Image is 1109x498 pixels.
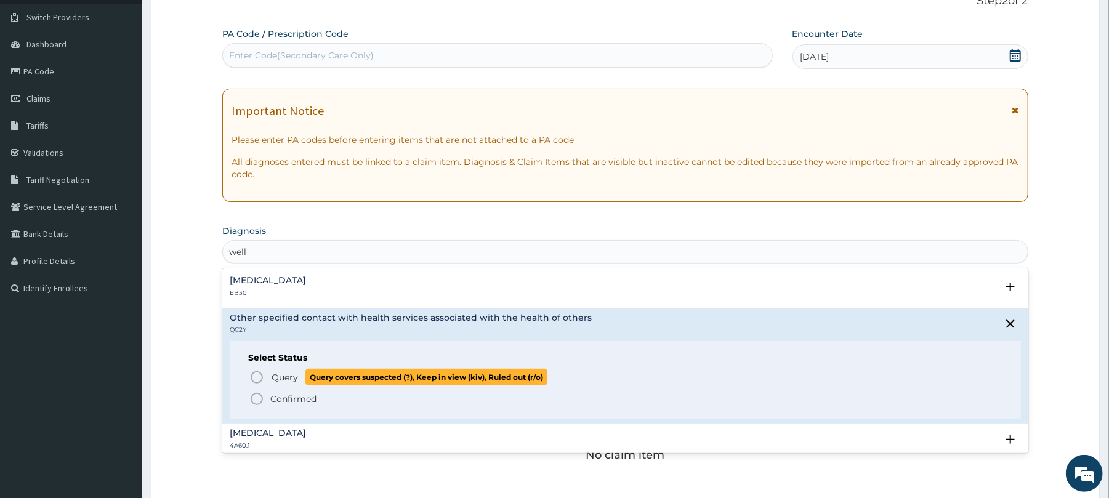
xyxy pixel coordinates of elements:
[229,49,374,62] div: Enter Code(Secondary Care Only)
[230,289,306,297] p: EB30
[232,156,1018,180] p: All diagnoses entered must be linked to a claim item. Diagnosis & Claim Items that are visible bu...
[1003,316,1018,331] i: close select status
[230,276,306,285] h4: [MEDICAL_DATA]
[202,6,232,36] div: Minimize live chat window
[270,393,317,405] p: Confirmed
[26,93,50,104] span: Claims
[792,28,863,40] label: Encounter Date
[586,449,664,461] p: No claim item
[71,155,170,279] span: We're online!
[23,62,50,92] img: d_794563401_company_1708531726252_794563401
[230,428,306,438] h4: [MEDICAL_DATA]
[26,12,89,23] span: Switch Providers
[64,69,207,85] div: Chat with us now
[222,225,266,237] label: Diagnosis
[26,120,49,131] span: Tariffs
[1003,279,1018,294] i: open select status
[230,326,592,334] p: QC2Y
[248,353,1002,363] h6: Select Status
[6,336,235,379] textarea: Type your message and hit 'Enter'
[800,50,829,63] span: [DATE]
[249,392,264,406] i: status option filled
[230,441,306,450] p: 4A60.1
[232,104,324,118] h1: Important Notice
[232,134,1018,146] p: Please enter PA codes before entering items that are not attached to a PA code
[222,28,349,40] label: PA Code / Prescription Code
[26,174,89,185] span: Tariff Negotiation
[272,371,298,384] span: Query
[26,39,67,50] span: Dashboard
[249,370,264,385] i: status option query
[230,313,592,323] h4: Other specified contact with health services associated with the health of others
[1003,432,1018,447] i: open select status
[305,369,547,385] span: Query covers suspected (?), Keep in view (kiv), Ruled out (r/o)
